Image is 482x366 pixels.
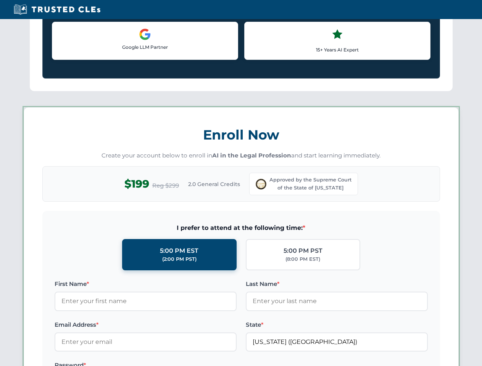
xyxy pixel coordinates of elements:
[58,43,232,51] p: Google LLM Partner
[139,28,151,40] img: Google
[11,4,103,15] img: Trusted CLEs
[188,180,240,188] span: 2.0 General Credits
[152,181,179,190] span: Reg $299
[42,151,440,160] p: Create your account below to enroll in and start learning immediately.
[246,292,428,311] input: Enter your last name
[55,320,237,329] label: Email Address
[246,332,428,352] input: Ohio (OH)
[212,152,291,159] strong: AI in the Legal Profession
[285,255,320,263] div: (8:00 PM EST)
[251,46,424,53] p: 15+ Years AI Expert
[284,246,322,256] div: 5:00 PM PST
[124,175,149,193] span: $199
[246,320,428,329] label: State
[162,255,197,263] div: (2:00 PM PST)
[55,279,237,289] label: First Name
[269,176,351,192] span: Approved by the Supreme Court of the State of [US_STATE]
[55,332,237,352] input: Enter your email
[42,123,440,147] h3: Enroll Now
[55,223,428,233] span: I prefer to attend at the following time:
[246,279,428,289] label: Last Name
[160,246,198,256] div: 5:00 PM EST
[55,292,237,311] input: Enter your first name
[256,179,266,189] img: Supreme Court of Ohio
